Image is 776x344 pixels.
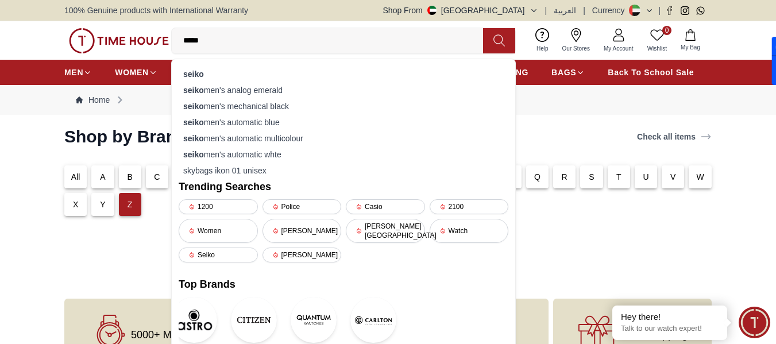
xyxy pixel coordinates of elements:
[676,43,705,52] span: My Bag
[554,5,576,16] button: العربية
[551,62,585,83] a: BAGS
[179,130,508,146] div: men's automatic multicolour
[346,219,425,243] div: [PERSON_NAME][GEOGRAPHIC_DATA]
[696,171,704,183] p: W
[545,5,547,16] span: |
[662,26,671,35] span: 0
[608,62,694,83] a: Back To School Sale
[183,102,204,111] strong: seiko
[589,171,594,183] p: S
[583,5,585,16] span: |
[665,6,674,15] a: Facebook
[430,199,509,214] div: 2100
[551,67,576,78] span: BAGS
[658,5,661,16] span: |
[262,248,342,262] div: [PERSON_NAME]
[262,199,342,214] div: Police
[555,26,597,55] a: Our Stores
[71,171,80,183] p: All
[154,171,160,183] p: C
[231,297,277,343] img: CITIZEN
[621,324,719,334] p: Talk to our watch expert!
[640,26,674,55] a: 0Wishlist
[127,171,133,183] p: B
[179,219,258,243] div: Women
[643,44,671,53] span: Wishlist
[739,307,770,338] div: Chat Widget
[64,126,196,147] h2: Shop by Brands
[534,171,541,183] p: Q
[621,311,719,323] div: Hey there!
[643,171,648,183] p: U
[530,26,555,55] a: Help
[171,297,217,343] img: Astro
[430,219,509,243] div: Watch
[64,5,248,16] span: 100% Genuine products with International Warranty
[183,69,204,79] strong: seiko
[696,6,705,15] a: Whatsapp
[532,44,553,53] span: Help
[131,329,196,341] span: 5000+ Models
[346,199,425,214] div: Casio
[681,6,689,15] a: Instagram
[608,67,694,78] span: Back To School Sale
[115,62,157,83] a: WOMEN
[383,5,538,16] button: Shop From[GEOGRAPHIC_DATA]
[76,94,110,106] a: Home
[592,5,630,16] div: Currency
[674,27,707,54] button: My Bag
[128,199,133,210] p: Z
[350,297,396,343] img: Carlton
[64,67,83,78] span: MEN
[183,86,204,95] strong: seiko
[179,98,508,114] div: men's mechanical black
[262,219,342,243] div: [PERSON_NAME]
[179,248,258,262] div: Seiko
[179,276,508,292] h2: Top Brands
[183,134,204,143] strong: seiko
[562,171,567,183] p: R
[183,118,204,127] strong: seiko
[599,44,638,53] span: My Account
[427,6,437,15] img: United Arab Emirates
[64,62,92,83] a: MEN
[179,199,258,214] div: 1200
[635,129,714,145] a: Check all items
[100,171,106,183] p: A
[558,44,594,53] span: Our Stores
[100,199,106,210] p: Y
[64,85,712,115] nav: Breadcrumb
[291,297,337,343] img: Quantum
[115,67,149,78] span: WOMEN
[179,114,508,130] div: men's automatic blue
[670,171,676,183] p: V
[179,146,508,163] div: men's automatic whte
[183,150,204,159] strong: seiko
[179,179,508,195] h2: Trending Searches
[616,171,621,183] p: T
[73,199,79,210] p: X
[69,28,169,53] img: ...
[179,163,508,179] div: skybags ikon 01 unisex
[179,82,508,98] div: men's analog emerald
